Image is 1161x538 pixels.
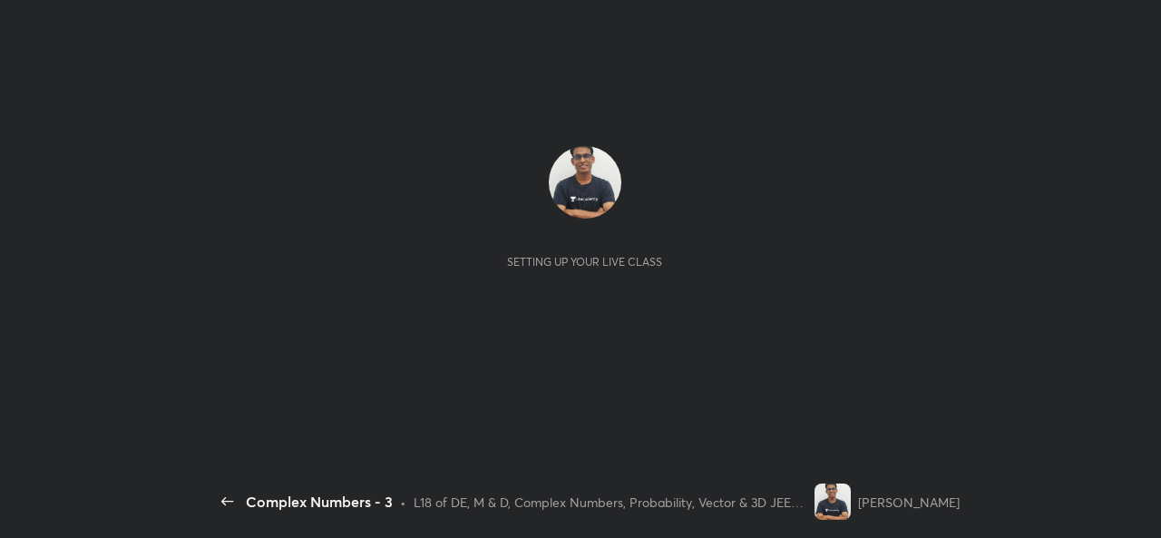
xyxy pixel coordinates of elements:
img: 9184f45cd5704d038f7ddef07b37b368.jpg [815,484,851,520]
div: • [400,493,406,512]
div: [PERSON_NAME] [858,493,960,512]
div: Complex Numbers - 3 [246,491,393,513]
div: L18 of DE, M & D, Complex Numbers, Probability, Vector & 3D JEE 2026 [414,493,807,512]
div: Setting up your live class [507,255,662,269]
img: 9184f45cd5704d038f7ddef07b37b368.jpg [549,146,621,219]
